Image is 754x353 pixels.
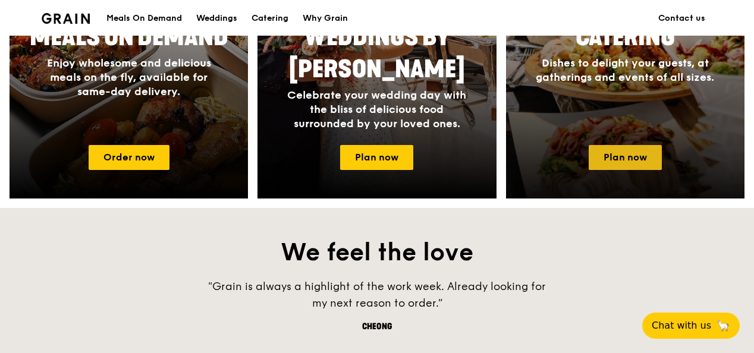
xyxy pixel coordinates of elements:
span: Chat with us [652,319,711,333]
span: Meals On Demand [30,23,228,52]
a: Plan now [340,145,413,170]
div: Cheong [199,321,555,333]
span: 🦙 [716,319,730,333]
div: Weddings [196,1,237,36]
a: Plan now [589,145,662,170]
a: Contact us [651,1,712,36]
button: Chat with us🦙 [642,313,740,339]
div: "Grain is always a highlight of the work week. Already looking for my next reason to order.” [199,278,555,311]
img: Grain [42,13,90,24]
a: Weddings [189,1,244,36]
span: Catering [576,23,675,52]
span: Celebrate your wedding day with the bliss of delicious food surrounded by your loved ones. [287,89,466,130]
a: Why Grain [296,1,355,36]
div: Meals On Demand [106,1,182,36]
a: Catering [244,1,296,36]
a: Order now [89,145,169,170]
span: Enjoy wholesome and delicious meals on the fly, available for same-day delivery. [47,56,211,98]
span: Dishes to delight your guests, at gatherings and events of all sizes. [536,56,714,84]
div: Catering [252,1,288,36]
div: Why Grain [303,1,348,36]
